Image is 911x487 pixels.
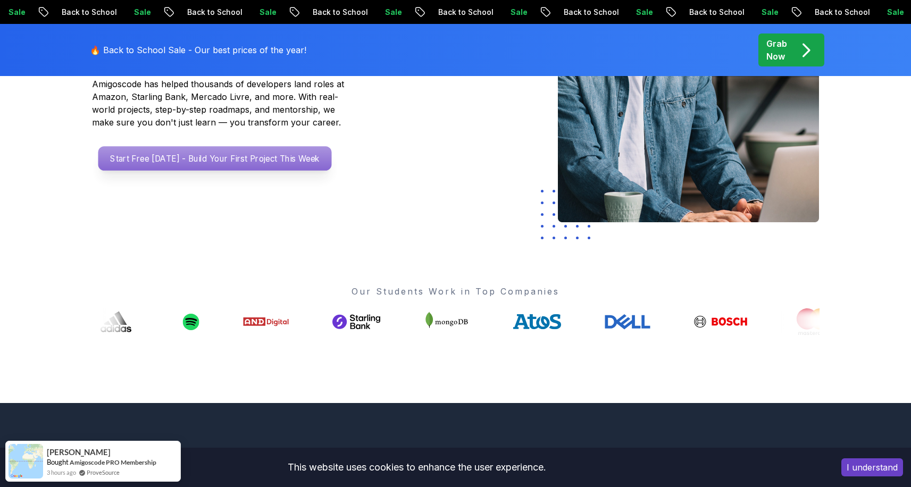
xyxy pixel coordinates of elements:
[841,458,903,476] button: Accept cookies
[804,7,876,18] p: Back to School
[500,7,534,18] p: Sale
[47,448,111,457] span: [PERSON_NAME]
[625,7,659,18] p: Sale
[751,7,785,18] p: Sale
[9,444,43,478] img: provesource social proof notification image
[679,7,751,18] p: Back to School
[47,458,69,466] span: Bought
[98,146,331,171] a: Start Free [DATE] - Build Your First Project This Week
[249,7,283,18] p: Sale
[87,468,120,477] a: ProveSource
[876,7,910,18] p: Sale
[70,458,156,467] a: Amigoscode PRO Membership
[8,456,825,479] div: This website uses cookies to enhance the user experience.
[51,7,123,18] p: Back to School
[47,468,76,477] span: 3 hours ago
[302,7,374,18] p: Back to School
[428,7,500,18] p: Back to School
[90,44,306,56] p: 🔥 Back to School Sale - Our best prices of the year!
[177,7,249,18] p: Back to School
[766,37,787,63] p: Grab Now
[553,7,625,18] p: Back to School
[92,285,820,298] p: Our Students Work in Top Companies
[123,7,157,18] p: Sale
[92,78,347,129] p: Amigoscode has helped thousands of developers land roles at Amazon, Starling Bank, Mercado Livre,...
[374,7,408,18] p: Sale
